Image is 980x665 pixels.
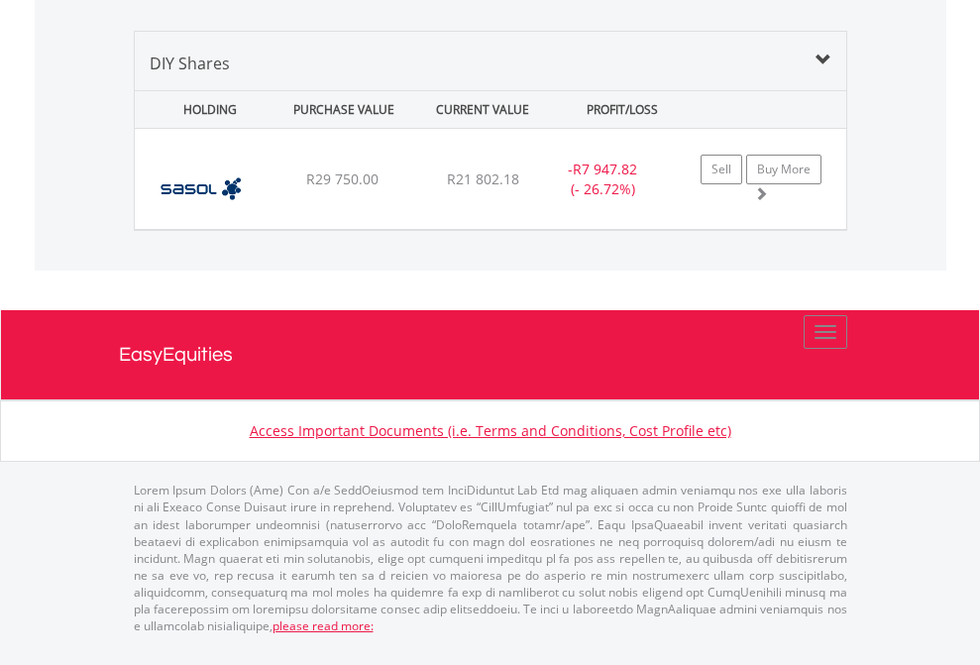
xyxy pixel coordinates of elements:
span: R29 750.00 [306,169,379,188]
span: R21 802.18 [447,169,519,188]
div: CURRENT VALUE [415,91,550,128]
div: PURCHASE VALUE [276,91,411,128]
span: R7 947.82 [573,160,637,178]
a: Access Important Documents (i.e. Terms and Conditions, Cost Profile etc) [250,421,731,440]
div: HOLDING [137,91,272,128]
img: EQU.ZA.SOL.png [145,154,257,224]
p: Lorem Ipsum Dolors (Ame) Con a/e SeddOeiusmod tem InciDiduntut Lab Etd mag aliquaen admin veniamq... [134,482,847,634]
a: please read more: [272,617,374,634]
span: DIY Shares [150,53,230,74]
div: - (- 26.72%) [541,160,665,199]
a: Buy More [746,155,821,184]
div: PROFIT/LOSS [555,91,690,128]
a: EasyEquities [119,310,862,399]
a: Sell [701,155,742,184]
